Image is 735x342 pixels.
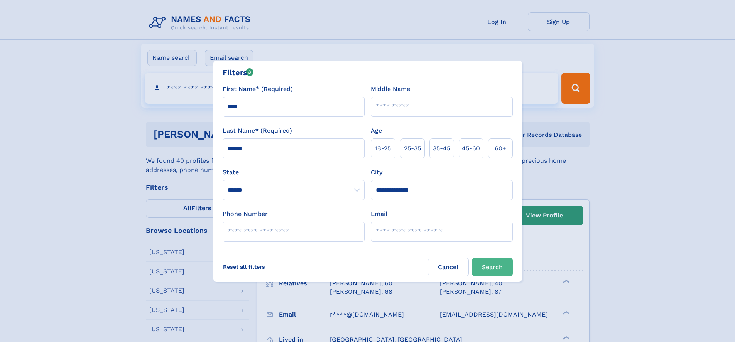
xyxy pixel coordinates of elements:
label: Email [371,209,387,219]
span: 25‑35 [404,144,421,153]
span: 18‑25 [375,144,391,153]
label: Phone Number [223,209,268,219]
label: Last Name* (Required) [223,126,292,135]
button: Search [472,258,513,276]
span: 60+ [495,144,506,153]
label: Cancel [428,258,469,276]
label: Middle Name [371,84,410,94]
label: State [223,168,365,177]
span: 45‑60 [462,144,480,153]
label: First Name* (Required) [223,84,293,94]
div: Filters [223,67,254,78]
label: Age [371,126,382,135]
label: City [371,168,382,177]
label: Reset all filters [218,258,270,276]
span: 35‑45 [433,144,450,153]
